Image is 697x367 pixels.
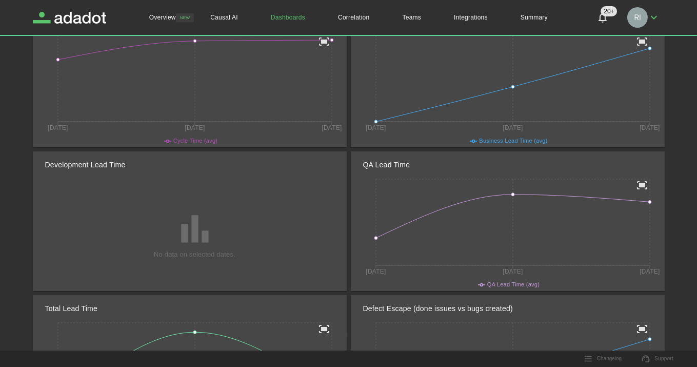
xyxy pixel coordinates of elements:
[479,138,547,144] span: Business Lead Time (avg)
[322,124,342,131] tspan: [DATE]
[640,268,660,275] tspan: [DATE]
[363,303,513,314] h2: Defect Escape (done issues vs bugs created)
[633,320,651,338] button: expand chart
[45,160,126,170] h2: Development Lead Time
[640,124,660,131] tspan: [DATE]
[318,35,330,48] svg: Expand/Details
[173,138,218,144] span: Cycle Time (avg)
[601,6,617,16] span: 20+
[503,268,523,275] tspan: [DATE]
[363,160,410,170] h2: QA Lead Time
[366,124,386,131] tspan: [DATE]
[315,33,333,50] button: expand chart
[636,323,648,335] svg: Expand/Details
[318,323,330,335] svg: Expand/Details
[579,351,628,366] button: Changelog
[487,281,540,287] span: QA Lead Time (avg)
[503,124,523,131] tspan: [DATE]
[315,320,333,338] button: expand chart
[366,268,386,275] tspan: [DATE]
[185,124,205,131] tspan: [DATE]
[633,33,651,50] button: expand chart
[154,249,235,259] span: No data on selected dates.
[636,351,680,366] a: Support
[590,5,615,30] button: Notifications
[636,35,648,48] svg: Expand/Details
[633,177,651,194] button: expand chart
[627,7,648,28] img: Richard Rodriguez
[48,124,68,131] tspan: [DATE]
[33,12,107,24] a: Adadot Homepage
[45,303,98,314] h2: Total Lead Time
[623,4,664,31] button: Richard Rodriguez
[636,179,648,191] svg: Expand/Details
